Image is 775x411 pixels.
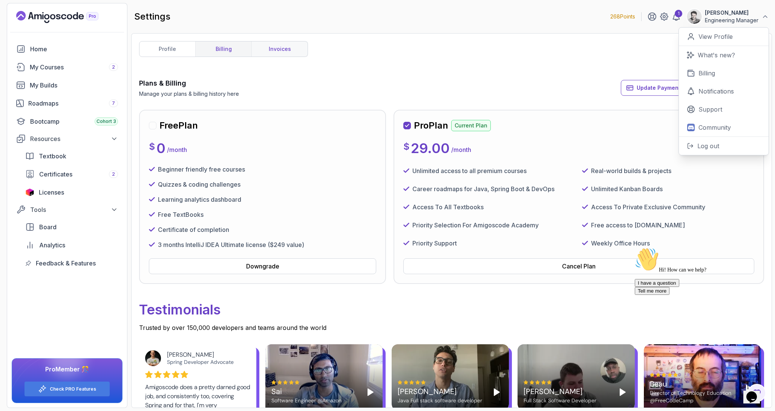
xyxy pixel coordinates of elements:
[21,149,123,164] a: textbook
[705,9,758,17] p: [PERSON_NAME]
[679,64,769,82] a: Billing
[403,258,754,274] button: Cancel Plan
[167,359,234,365] a: Spring Developer Advocate
[403,141,409,153] p: $
[134,11,170,23] h2: settings
[679,136,769,155] button: Log out
[698,32,733,41] p: View Profile
[697,141,719,150] p: Log out
[3,23,75,28] span: Hi! How can we help?
[679,100,769,118] a: Support
[365,386,377,398] button: Play
[167,351,244,359] div: [PERSON_NAME]
[398,397,482,404] div: Java Full stack software developer
[743,382,755,394] button: Play
[158,195,241,204] p: Learning analytics dashboard
[411,141,450,156] p: 29.00
[158,180,240,189] p: Quizzes & coding challenges
[650,389,737,404] div: Director of Technology Education @FreeCodeCamp
[3,43,38,51] button: Tell me more
[12,96,123,111] a: roadmaps
[159,120,198,132] h2: Free Plan
[139,90,239,98] p: Manage your plans & billing history here
[271,386,342,397] div: Sai
[271,397,342,404] div: Software Engineer @Amazon
[12,114,123,129] a: bootcamp
[698,105,722,114] p: Support
[451,145,471,154] p: / month
[591,166,671,175] p: Real-world builds & projects
[610,13,635,20] p: 268 Points
[195,41,251,57] a: billing
[591,184,663,193] p: Unlimited Kanban Boards
[451,120,491,131] p: Current Plan
[637,84,700,92] span: Update Payment Details
[705,17,758,24] p: Engineering Manager
[524,386,596,397] div: [PERSON_NAME]
[675,10,682,17] div: 1
[524,397,596,404] div: Full Stack Software Developer
[679,82,769,100] a: Notifications
[50,386,96,392] a: Check PRO Features
[25,189,34,196] img: jetbrains icon
[3,3,139,51] div: 👋Hi! How can we help?I have a questionTell me more
[139,323,764,332] p: Trusted by over 150,000 developers and teams around the world
[3,35,47,43] button: I have a question
[39,222,57,232] span: Board
[679,118,769,136] a: Community
[112,171,115,177] span: 2
[16,11,116,23] a: Landing page
[12,60,123,75] a: courses
[21,185,123,200] a: licenses
[679,46,769,64] a: What's new?
[591,202,705,212] p: Access To Private Exclusive Community
[562,262,596,271] div: Cancel Plan
[30,63,118,72] div: My Courses
[30,205,118,214] div: Tools
[698,87,734,96] p: Notifications
[139,41,195,57] a: profile
[632,244,767,377] iframe: chat widget
[412,202,484,212] p: Access To All Textbooks
[139,78,239,89] h3: Plans & Billing
[672,12,681,21] a: 1
[251,41,308,57] a: invoices
[21,219,123,235] a: board
[3,3,27,27] img: :wave:
[112,64,115,70] span: 2
[158,225,229,234] p: Certificate of completion
[21,238,123,253] a: analytics
[145,350,161,366] img: Josh Long avatar
[30,81,118,90] div: My Builds
[21,256,123,271] a: feedback
[12,203,123,216] button: Tools
[687,9,769,24] button: user profile image[PERSON_NAME]Engineering Manager
[12,132,123,146] button: Resources
[414,120,448,132] h2: Pro Plan
[96,118,116,124] span: Cohort 3
[687,9,701,24] img: user profile image
[12,78,123,93] a: builds
[617,386,629,398] button: Play
[149,258,376,274] button: Downgrade
[246,262,279,271] div: Downgrade
[698,123,731,132] p: Community
[398,386,482,397] div: [PERSON_NAME]
[156,141,165,156] p: 0
[39,241,65,250] span: Analytics
[24,381,110,397] button: Check PRO Features
[30,117,118,126] div: Bootcamp
[158,210,204,219] p: Free TextBooks
[698,51,735,60] p: What's new?
[158,240,304,249] p: 3 months IntelliJ IDEA Ultimate license ($249 value)
[30,134,118,143] div: Resources
[39,170,72,179] span: Certificates
[412,184,554,193] p: Career roadmaps for Java, Spring Boot & DevOps
[149,141,155,153] p: $
[158,165,245,174] p: Beginner friendly free courses
[21,167,123,182] a: certificates
[36,259,96,268] span: Feedback & Features
[621,80,705,96] button: Update Payment Details
[743,381,767,403] iframe: chat widget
